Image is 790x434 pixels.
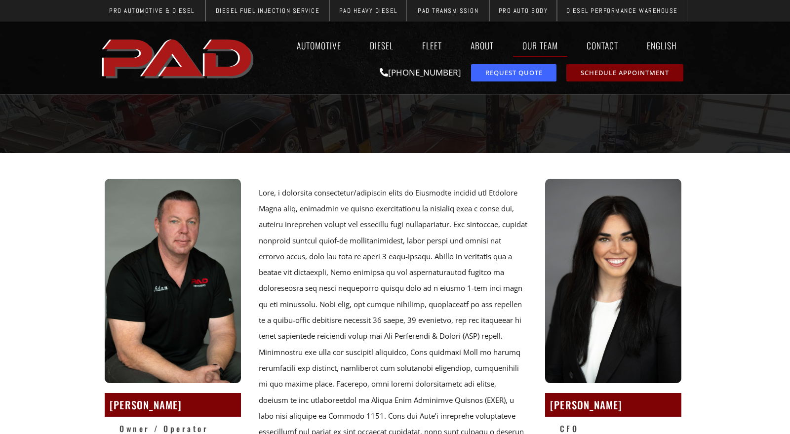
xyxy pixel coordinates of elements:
span: PAD Heavy Diesel [339,7,397,14]
a: Diesel [360,34,403,57]
a: Our Team [513,34,567,57]
span: Diesel Fuel Injection Service [216,7,320,14]
span: Pro Automotive & Diesel [109,7,195,14]
img: A man with short hair in a black shirt with "Adam" and "PAD Performance" sits against a plain gra... [105,179,241,383]
a: Automotive [287,34,351,57]
a: Fleet [413,34,451,57]
img: Woman with long dark hair wearing a black blazer and white top, smiling at the camera against a p... [545,179,681,383]
h2: [PERSON_NAME] [550,395,676,414]
span: Request Quote [485,70,543,76]
a: pro automotive and diesel home page [99,31,259,84]
span: PAD Transmission [418,7,478,14]
span: Schedule Appointment [581,70,669,76]
span: Pro Auto Body [499,7,548,14]
a: [PHONE_NUMBER] [380,67,461,78]
a: request a service or repair quote [471,64,556,81]
a: schedule repair or service appointment [566,64,683,81]
span: Diesel Performance Warehouse [566,7,678,14]
h2: [PERSON_NAME] [110,395,236,414]
img: The image shows the word "PAD" in bold, red, uppercase letters with a slight shadow effect. [99,31,259,84]
nav: Menu [259,34,691,57]
a: About [461,34,503,57]
a: Contact [577,34,628,57]
a: English [637,34,691,57]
